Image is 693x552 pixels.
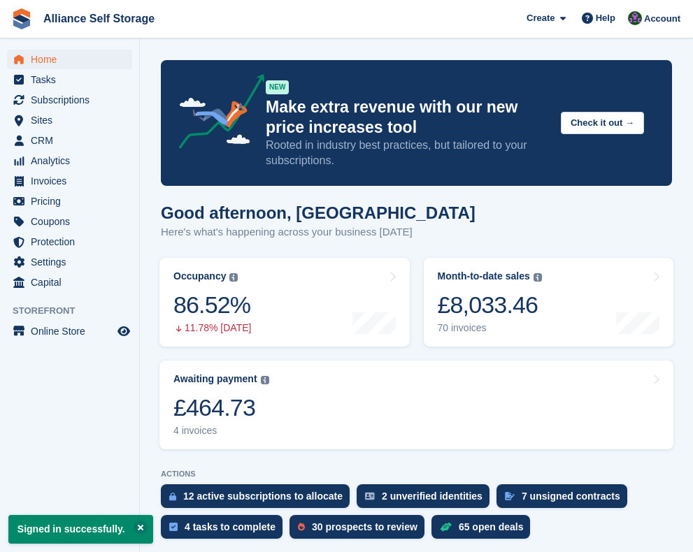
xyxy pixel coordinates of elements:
[496,484,634,515] a: 7 unsigned contracts
[7,70,132,89] a: menu
[7,273,132,292] a: menu
[169,492,176,501] img: active_subscription_to_allocate_icon-d502201f5373d7db506a760aba3b589e785aa758c864c3986d89f69b8ff3...
[161,224,476,240] p: Here's what's happening across your business [DATE]
[31,171,115,191] span: Invoices
[169,523,178,531] img: task-75834270c22a3079a89374b754ae025e5fb1db73e45f91037f5363f120a921f8.svg
[261,376,269,384] img: icon-info-grey-7440780725fd019a000dd9b08b2336e03edf1995a4989e88bcd33f0948082b44.svg
[38,7,160,30] a: Alliance Self Storage
[527,11,555,25] span: Create
[357,484,496,515] a: 2 unverified identities
[561,112,644,135] button: Check it out →
[7,191,132,211] a: menu
[173,270,226,282] div: Occupancy
[173,425,269,437] div: 4 invoices
[438,291,542,319] div: £8,033.46
[459,521,524,532] div: 65 open deals
[440,522,452,532] img: deal-1b604bf984904fb50ccaf53a9ad4b4a5d6e5aea283cecdc64d6e3604feb123c2.svg
[7,171,132,191] a: menu
[229,273,238,282] img: icon-info-grey-7440780725fd019a000dd9b08b2336e03edf1995a4989e88bcd33f0948082b44.svg
[173,322,251,334] div: 11.78% [DATE]
[183,491,343,502] div: 12 active subscriptions to allocate
[7,321,132,341] a: menu
[161,515,290,546] a: 4 tasks to complete
[365,492,375,500] img: verify_identity-adf6edd0f0f0b5bbfe63781bf79b02c33cf7c696d77639b501bdc392416b5a36.svg
[438,270,530,282] div: Month-to-date sales
[31,70,115,89] span: Tasks
[7,90,132,110] a: menu
[298,523,305,531] img: prospect-51fa495bee0391a8d652442698ab0144808aea92771e9ea1ae160a38d050c398.svg
[31,252,115,272] span: Settings
[8,515,153,544] p: Signed in successfully.
[7,212,132,231] a: menu
[382,491,483,502] div: 2 unverified identities
[7,151,132,170] a: menu
[31,151,115,170] span: Analytics
[115,323,132,340] a: Preview store
[31,273,115,292] span: Capital
[7,110,132,130] a: menu
[7,232,132,252] a: menu
[159,258,410,347] a: Occupancy 86.52% 11.78% [DATE]
[312,521,417,532] div: 30 prospects to review
[167,74,265,154] img: price-adjustments-announcement-icon-8257ccfd72463d97f412b2fc003d46551f7dbcb40ab6d574587a9cd5c0d94...
[11,8,32,29] img: stora-icon-8386f47178a22dfd0bd8f6a31ec36ba5ce8667c1dd55bd0f319d3a0aa187defe.svg
[173,291,251,319] div: 86.52%
[7,50,132,69] a: menu
[522,491,620,502] div: 7 unsigned contracts
[31,212,115,231] span: Coupons
[7,252,132,272] a: menu
[644,12,680,26] span: Account
[266,97,550,138] p: Make extra revenue with our new price increases tool
[185,521,276,532] div: 4 tasks to complete
[596,11,615,25] span: Help
[534,273,542,282] img: icon-info-grey-7440780725fd019a000dd9b08b2336e03edf1995a4989e88bcd33f0948082b44.svg
[173,373,257,385] div: Awaiting payment
[31,131,115,150] span: CRM
[161,484,357,515] a: 12 active subscriptions to allocate
[31,110,115,130] span: Sites
[628,11,642,25] img: Romilly Norton
[13,304,139,318] span: Storefront
[438,322,542,334] div: 70 invoices
[266,80,289,94] div: NEW
[431,515,538,546] a: 65 open deals
[266,138,550,168] p: Rooted in industry best practices, but tailored to your subscriptions.
[424,258,674,347] a: Month-to-date sales £8,033.46 70 invoices
[290,515,431,546] a: 30 prospects to review
[31,321,115,341] span: Online Store
[505,492,515,500] img: contract_signature_icon-13c848040528278c33f63329250d36e43548de30e8caae1d1a13099fd9432cc5.svg
[173,393,269,422] div: £464.73
[31,50,115,69] span: Home
[31,90,115,110] span: Subscriptions
[7,131,132,150] a: menu
[31,232,115,252] span: Protection
[161,470,672,479] p: ACTIONS
[31,191,115,211] span: Pricing
[161,203,476,222] h1: Good afternoon, [GEOGRAPHIC_DATA]
[159,361,673,449] a: Awaiting payment £464.73 4 invoices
